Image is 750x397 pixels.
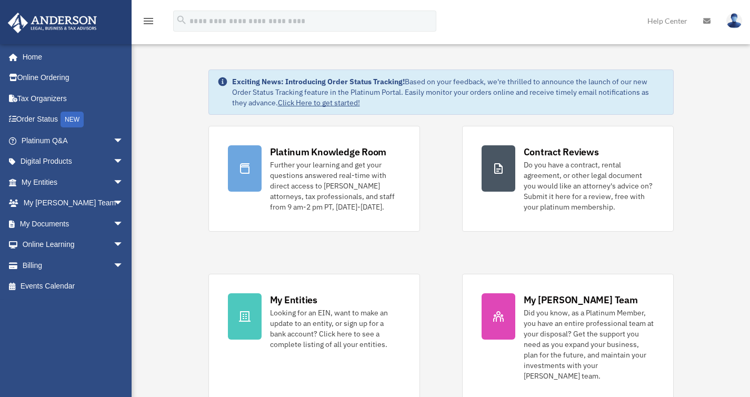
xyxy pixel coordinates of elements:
a: Online Ordering [7,67,139,88]
a: menu [142,18,155,27]
div: Did you know, as a Platinum Member, you have an entire professional team at your disposal? Get th... [524,307,654,381]
div: Do you have a contract, rental agreement, or other legal document you would like an attorney's ad... [524,160,654,212]
a: My [PERSON_NAME] Teamarrow_drop_down [7,193,139,214]
div: My Entities [270,293,317,306]
span: arrow_drop_down [113,193,134,214]
span: arrow_drop_down [113,234,134,256]
span: arrow_drop_down [113,130,134,152]
a: Platinum Q&Aarrow_drop_down [7,130,139,151]
div: Platinum Knowledge Room [270,145,387,158]
div: My [PERSON_NAME] Team [524,293,638,306]
span: arrow_drop_down [113,213,134,235]
div: Based on your feedback, we're thrilled to announce the launch of our new Order Status Tracking fe... [232,76,665,108]
div: Looking for an EIN, want to make an update to an entity, or sign up for a bank account? Click her... [270,307,401,350]
a: Platinum Knowledge Room Further your learning and get your questions answered real-time with dire... [208,126,420,232]
a: Events Calendar [7,276,139,297]
span: arrow_drop_down [113,172,134,193]
a: Digital Productsarrow_drop_down [7,151,139,172]
i: search [176,14,187,26]
a: Billingarrow_drop_down [7,255,139,276]
span: arrow_drop_down [113,151,134,173]
img: User Pic [726,13,742,28]
img: Anderson Advisors Platinum Portal [5,13,100,33]
a: Online Learningarrow_drop_down [7,234,139,255]
a: Order StatusNEW [7,109,139,131]
i: menu [142,15,155,27]
span: arrow_drop_down [113,255,134,276]
a: Click Here to get started! [278,98,360,107]
a: Contract Reviews Do you have a contract, rental agreement, or other legal document you would like... [462,126,674,232]
strong: Exciting News: Introducing Order Status Tracking! [232,77,405,86]
div: Further your learning and get your questions answered real-time with direct access to [PERSON_NAM... [270,160,401,212]
div: NEW [61,112,84,127]
a: My Documentsarrow_drop_down [7,213,139,234]
a: Home [7,46,134,67]
div: Contract Reviews [524,145,599,158]
a: My Entitiesarrow_drop_down [7,172,139,193]
a: Tax Organizers [7,88,139,109]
